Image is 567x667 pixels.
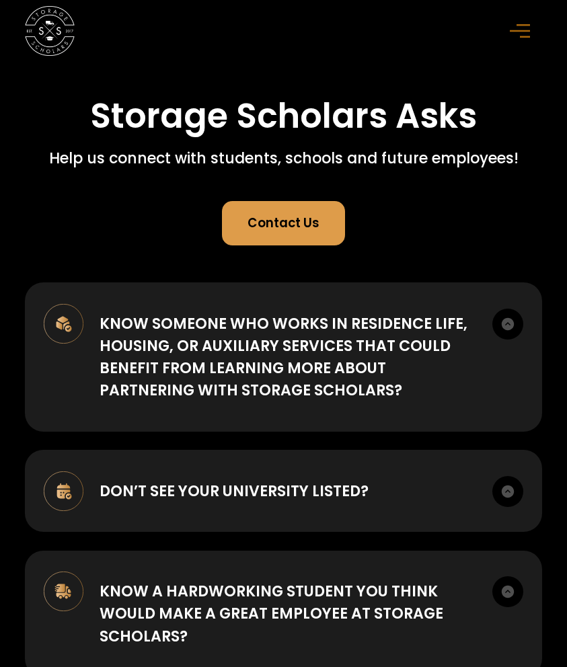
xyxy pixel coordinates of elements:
[90,97,477,135] h1: Storage Scholars Asks
[100,580,474,648] div: Know a hardworking student you think would make a great employee at Storage Scholars?
[222,201,345,246] a: Contact Us
[502,11,542,51] div: menu
[100,313,474,402] div: Know someone who works in Residence Life, Housing, or Auxiliary Services that could benefit from ...
[49,147,519,169] div: Help us connect with students, schools and future employees!
[248,214,319,233] div: Contact Us
[25,6,75,56] img: Storage Scholars main logo
[100,480,369,502] div: Don’t see your university listed?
